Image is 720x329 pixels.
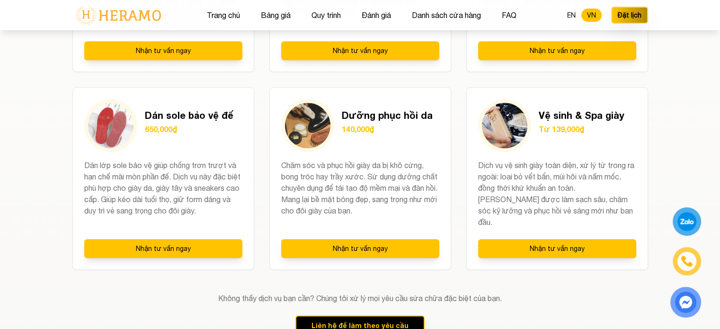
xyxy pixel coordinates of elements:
[145,124,233,135] p: 650,000₫
[281,41,439,60] button: Nhận tư vấn ngay
[478,239,636,258] button: Nhận tư vấn ngay
[478,160,636,228] p: Dịch vụ vệ sinh giày toàn diện, xử lý từ trong ra ngoài: loại bỏ vết bẩn, mùi hôi và nấm mốc, đồn...
[539,108,624,122] h3: Vệ sinh & Spa giày
[309,9,344,21] button: Quy trình
[258,9,293,21] button: Bảng giá
[84,239,242,258] button: Nhận tư vấn ngay
[84,160,242,228] p: Dán lớp sole bảo vệ giúp chống trơn trượt và hạn chế mài mòn phần đế. Dịch vụ này đặc biệt phù hợ...
[281,160,439,228] p: Chăm sóc và phục hồi giày da bị khô cứng, bong tróc hay trầy xước. Sử dụng dưỡng chất chuyên dụng...
[145,108,233,122] h3: Dán sole bảo vệ đế
[482,103,527,148] img: Vệ sinh & Spa giày
[88,103,133,148] img: Dán sole bảo vệ đế
[674,248,701,275] a: phone-icon
[478,41,636,60] button: Nhận tư vấn ngay
[499,9,519,21] button: FAQ
[204,9,243,21] button: Trang chủ
[342,124,433,135] p: 140,000₫
[681,255,693,267] img: phone-icon
[84,41,242,60] button: Nhận tư vấn ngay
[539,124,624,135] p: Từ 139,000₫
[72,5,164,25] img: logo-with-text.png
[281,239,439,258] button: Nhận tư vấn ngay
[611,7,648,24] button: Đặt lịch
[72,293,648,304] p: Không thấy dịch vụ bạn cần? Chúng tôi xử lý mọi yêu cầu sửa chữa đặc biệt của bạn.
[285,103,330,148] img: Dưỡng phục hồi da
[409,9,484,21] button: Danh sách cửa hàng
[359,9,394,21] button: Đánh giá
[342,108,433,122] h3: Dưỡng phục hồi da
[561,9,581,22] button: EN
[581,9,602,22] button: VN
